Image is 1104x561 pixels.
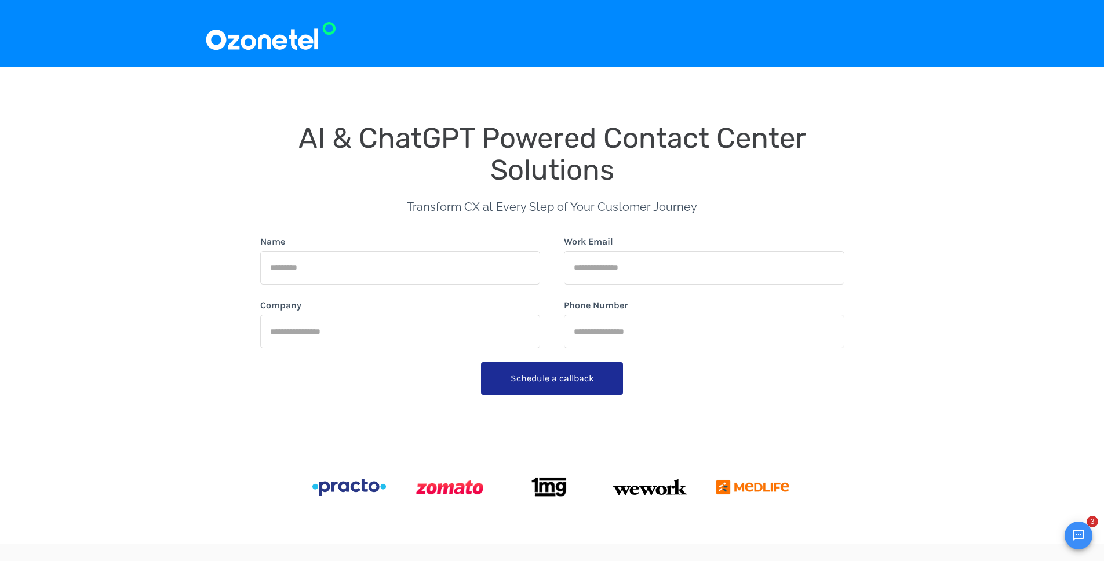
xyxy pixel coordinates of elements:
[260,235,844,399] form: form
[260,298,301,312] label: Company
[564,235,613,249] label: Work Email
[564,298,628,312] label: Phone Number
[1087,516,1098,527] span: 3
[481,362,623,395] button: Schedule a callback
[1065,522,1092,549] button: Open chat
[407,200,697,214] span: Transform CX at Every Step of Your Customer Journey
[260,235,285,249] label: Name
[298,121,813,187] span: AI & ChatGPT Powered Contact Center Solutions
